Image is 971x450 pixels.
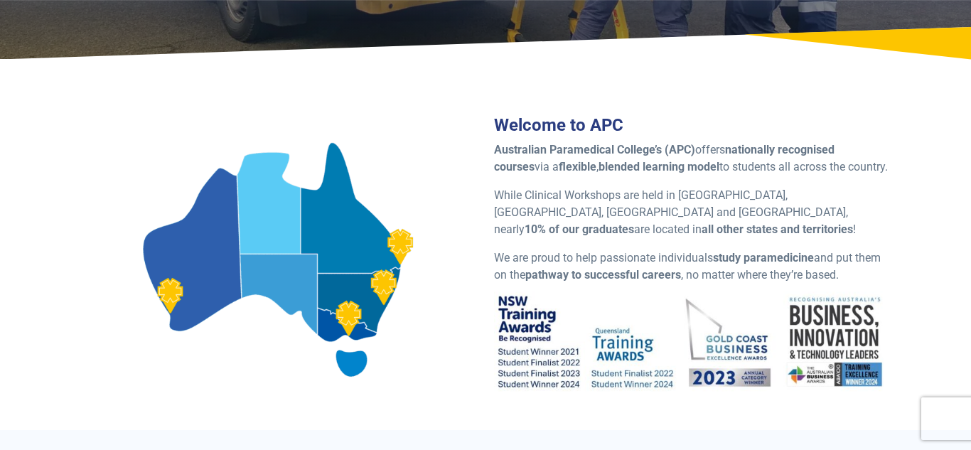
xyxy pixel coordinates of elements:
strong: flexible [559,160,596,173]
strong: study paramedicine [713,251,814,264]
strong: 10% of our graduates [525,223,634,236]
strong: all other states and territories [702,223,853,236]
p: While Clinical Workshops are held in [GEOGRAPHIC_DATA], [GEOGRAPHIC_DATA], [GEOGRAPHIC_DATA] and ... [494,187,891,238]
p: We are proud to help passionate individuals and put them on the , no matter where they’re based. [494,250,891,402]
h3: Welcome to APC [494,115,891,136]
strong: Australian Paramedical College’s (APC) [494,143,695,156]
p: offers via a , to students all across the country. [494,141,891,176]
strong: pathway to successful careers [525,268,681,282]
strong: nationally recognised courses [494,143,835,173]
strong: blended learning model [599,160,719,173]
